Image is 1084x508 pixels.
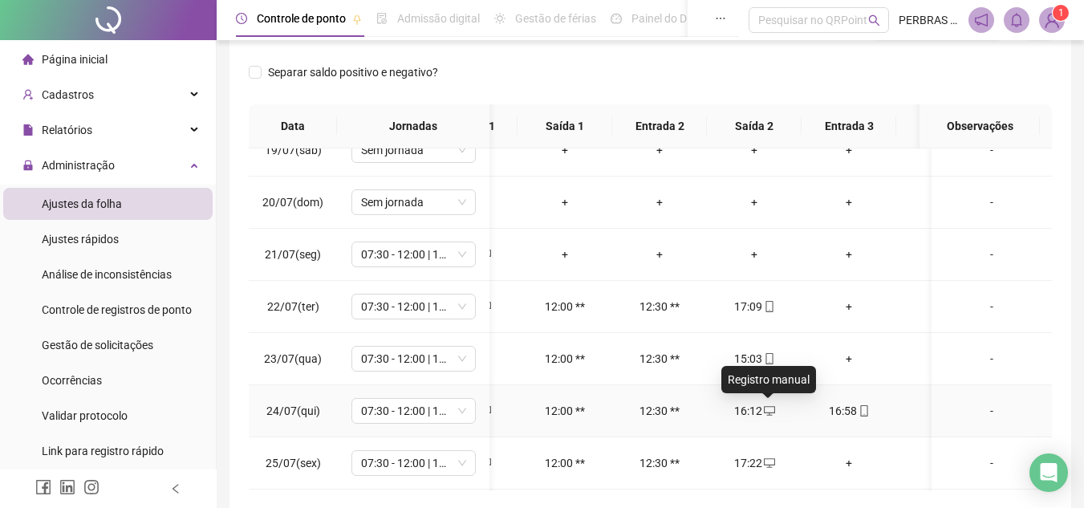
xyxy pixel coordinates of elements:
[720,193,789,211] div: +
[944,402,1039,420] div: -
[361,138,466,162] span: Sem jornada
[42,409,128,422] span: Validar protocolo
[42,124,92,136] span: Relatórios
[530,246,599,263] div: +
[170,483,181,494] span: left
[397,12,480,25] span: Admissão digital
[720,298,789,315] div: 17:09
[909,246,978,263] div: +
[944,350,1039,368] div: -
[720,246,789,263] div: +
[1009,13,1024,27] span: bell
[42,159,115,172] span: Administração
[59,479,75,495] span: linkedin
[22,124,34,136] span: file
[625,141,694,159] div: +
[909,193,978,211] div: +
[612,104,707,148] th: Entrada 2
[262,63,445,81] span: Separar saldo positivo e negativo?
[266,457,321,469] span: 25/07(sex)
[1040,8,1064,32] img: 59593
[944,141,1039,159] div: -
[909,298,978,315] div: +
[611,13,622,24] span: dashboard
[1053,5,1069,21] sup: Atualize o seu contato no menu Meus Dados
[22,160,34,171] span: lock
[265,248,321,261] span: 21/07(seg)
[264,352,322,365] span: 23/07(qua)
[361,242,466,266] span: 07:30 - 12:00 | 12:30 - 16:48
[361,190,466,214] span: Sem jornada
[909,454,978,472] div: +
[721,366,816,393] div: Registro manual
[262,196,323,209] span: 20/07(dom)
[814,246,883,263] div: +
[83,479,99,495] span: instagram
[762,405,775,417] span: desktop
[814,454,883,472] div: +
[909,350,978,368] div: +
[625,246,694,263] div: +
[42,88,94,101] span: Cadastros
[715,13,726,24] span: ellipsis
[814,141,883,159] div: +
[35,479,51,495] span: facebook
[257,12,346,25] span: Controle de ponto
[42,445,164,457] span: Link para registro rápido
[530,141,599,159] div: +
[932,117,1027,135] span: Observações
[944,454,1039,472] div: -
[22,89,34,100] span: user-add
[814,350,883,368] div: +
[974,13,989,27] span: notification
[944,246,1039,263] div: -
[868,14,880,26] span: search
[518,104,612,148] th: Saída 1
[720,141,789,159] div: +
[42,339,153,352] span: Gestão de solicitações
[530,193,599,211] div: +
[361,295,466,319] span: 07:30 - 12:00 | 12:30 - 16:48
[267,300,319,313] span: 22/07(ter)
[857,405,870,417] span: mobile
[337,104,489,148] th: Jornadas
[631,12,694,25] span: Painel do DP
[265,144,322,156] span: 19/07(sáb)
[42,53,108,66] span: Página inicial
[814,193,883,211] div: +
[1029,453,1068,492] div: Open Intercom Messenger
[42,303,192,316] span: Controle de registros de ponto
[944,193,1039,211] div: -
[236,13,247,24] span: clock-circle
[376,13,388,24] span: file-done
[22,54,34,65] span: home
[42,233,119,246] span: Ajustes rápidos
[896,104,991,148] th: Saída 3
[361,399,466,423] span: 07:30 - 12:00 | 12:30 - 16:48
[762,353,775,364] span: mobile
[625,193,694,211] div: +
[720,350,789,368] div: 15:03
[802,104,896,148] th: Entrada 3
[814,298,883,315] div: +
[920,104,1040,148] th: Observações
[814,402,883,420] div: 16:58
[361,347,466,371] span: 07:30 - 12:00 | 12:30 - 16:48
[42,268,172,281] span: Análise de inconsistências
[720,454,789,472] div: 17:22
[909,402,978,420] div: +
[266,404,320,417] span: 24/07(qui)
[494,13,505,24] span: sun
[720,402,789,420] div: 16:12
[762,301,775,312] span: mobile
[361,451,466,475] span: 07:30 - 12:00 | 12:30 - 16:48
[42,374,102,387] span: Ocorrências
[762,457,775,469] span: desktop
[944,298,1039,315] div: -
[909,141,978,159] div: +
[42,197,122,210] span: Ajustes da folha
[352,14,362,24] span: pushpin
[1058,7,1064,18] span: 1
[515,12,596,25] span: Gestão de férias
[899,11,959,29] span: PERBRAS - VITÓRIA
